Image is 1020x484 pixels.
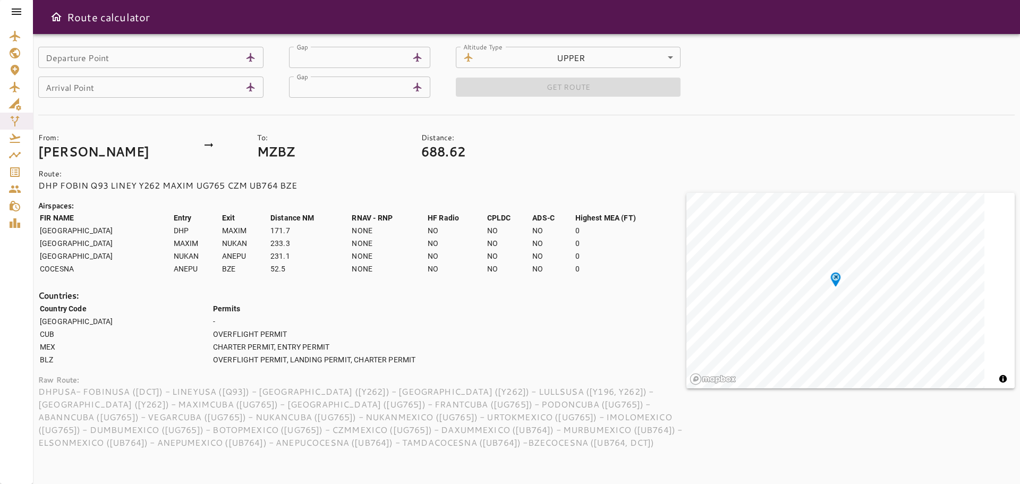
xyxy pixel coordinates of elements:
td: NO [532,263,573,275]
td: OVERFLIGHT PERMIT, LANDING PERMIT, CHARTER PERMIT [212,354,685,366]
td: CHARTER PERMIT, ENTRY PERMIT [212,341,685,353]
td: 52.5 [270,263,351,275]
td: NONE [351,250,426,262]
td: 0 [575,237,685,249]
th: Permits [212,303,685,315]
td: MAXIM [222,225,269,236]
td: NONE [351,237,426,249]
strong: MZBZ [257,142,295,160]
th: Highest MEA (FT) [575,212,685,224]
th: Country Code [39,303,211,315]
button: Open drawer [46,6,67,28]
a: Mapbox logo [690,373,736,385]
td: - [212,316,685,327]
strong: [PERSON_NAME] [38,142,149,160]
label: Gap [296,72,308,81]
td: NO [487,225,531,236]
td: [GEOGRAPHIC_DATA] [39,250,172,262]
th: Entry [173,212,220,224]
th: HF Radio [427,212,486,224]
p: To: [257,132,413,143]
strong: 688.62 [421,142,465,160]
td: ANEPU [222,250,269,262]
td: [GEOGRAPHIC_DATA] [39,225,172,236]
td: NONE [351,263,426,275]
td: COCESNA [39,263,172,275]
td: NO [427,263,486,275]
div: UPPER [478,47,681,68]
strong: Raw Route: [38,375,80,385]
td: CUB [39,328,211,340]
canvas: Map [686,193,984,388]
td: MEX [39,341,211,353]
td: NO [487,237,531,249]
td: DHP [173,225,220,236]
td: NUKAN [173,250,220,262]
td: 0 [575,250,685,262]
td: NO [532,250,573,262]
td: 233.3 [270,237,351,249]
th: ADS-C [532,212,573,224]
td: [GEOGRAPHIC_DATA] [39,237,172,249]
td: BZE [222,263,269,275]
td: MAXIM [173,237,220,249]
strong: Countries: [38,289,79,301]
td: NO [487,250,531,262]
td: NO [427,237,486,249]
td: NO [427,225,486,236]
th: Distance NM [270,212,351,224]
td: 231.1 [270,250,351,262]
p: DHP FOBIN Q93 LINEY Y262 MAXIM UG765 CZM UB764 BZE [38,179,686,192]
td: [GEOGRAPHIC_DATA] [39,316,211,327]
th: CPLDC [487,212,531,224]
label: Altitude Type [463,42,503,51]
td: NUKAN [222,237,269,249]
td: NO [487,263,531,275]
strong: Airspaces: [38,200,74,211]
th: FIR NAME [39,212,172,224]
td: 0 [575,263,685,275]
td: NO [427,250,486,262]
th: Exit [222,212,269,224]
td: 0 [575,225,685,236]
td: BLZ [39,354,211,366]
p: Distance: [421,132,632,143]
h6: Route calculator [67,9,150,26]
p: Route: [38,168,686,179]
td: OVERFLIGHT PERMIT [212,328,685,340]
td: 171.7 [270,225,351,236]
th: RNAV - RNP [351,212,426,224]
td: NONE [351,225,426,236]
td: ANEPU [173,263,220,275]
p: From: [38,132,194,143]
button: Toggle attribution [997,372,1009,385]
label: Gap [296,42,308,51]
td: NO [532,225,573,236]
p: DHPUSA- FOBINUSA ([DCT]) - LINEYUSA ([Q93]) - [GEOGRAPHIC_DATA] ([Y262]) - [GEOGRAPHIC_DATA] ([Y2... [38,385,686,449]
td: NO [532,237,573,249]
